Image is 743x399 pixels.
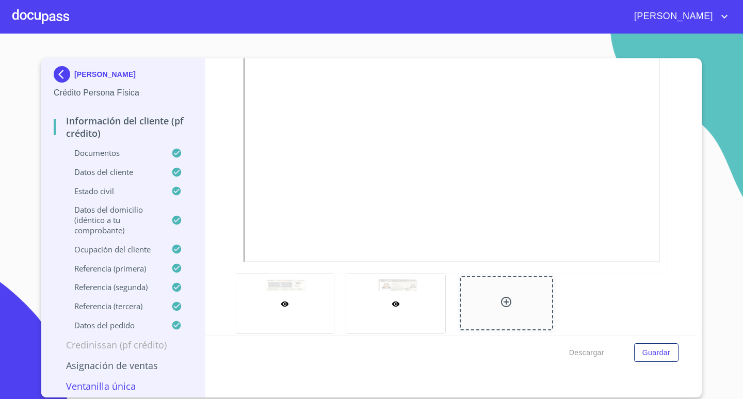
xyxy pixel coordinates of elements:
button: Guardar [634,343,679,362]
p: Datos del domicilio (idéntico a tu comprobante) [54,204,171,235]
span: Guardar [642,346,670,359]
button: account of current user [626,8,731,25]
span: [PERSON_NAME] [626,8,718,25]
p: Referencia (primera) [54,263,171,274]
p: Ventanilla única [54,380,192,392]
p: Datos del cliente [54,167,171,177]
p: Identificación Oficial [235,334,333,350]
button: Descargar [565,343,608,362]
p: [PERSON_NAME] [74,70,136,78]
img: Docupass spot blue [54,66,74,83]
p: Referencia (tercera) [54,301,171,311]
p: Identificación Oficial [346,334,444,350]
p: Asignación de Ventas [54,359,192,372]
p: Datos del pedido [54,320,171,330]
p: Crédito Persona Física [54,87,192,99]
p: Estado Civil [54,186,171,196]
span: Descargar [569,346,604,359]
p: Documentos [54,148,171,158]
p: Ocupación del Cliente [54,244,171,254]
p: Referencia (segunda) [54,282,171,292]
p: Información del cliente (PF crédito) [54,115,192,139]
p: Credinissan (PF crédito) [54,339,192,351]
div: [PERSON_NAME] [54,66,192,87]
